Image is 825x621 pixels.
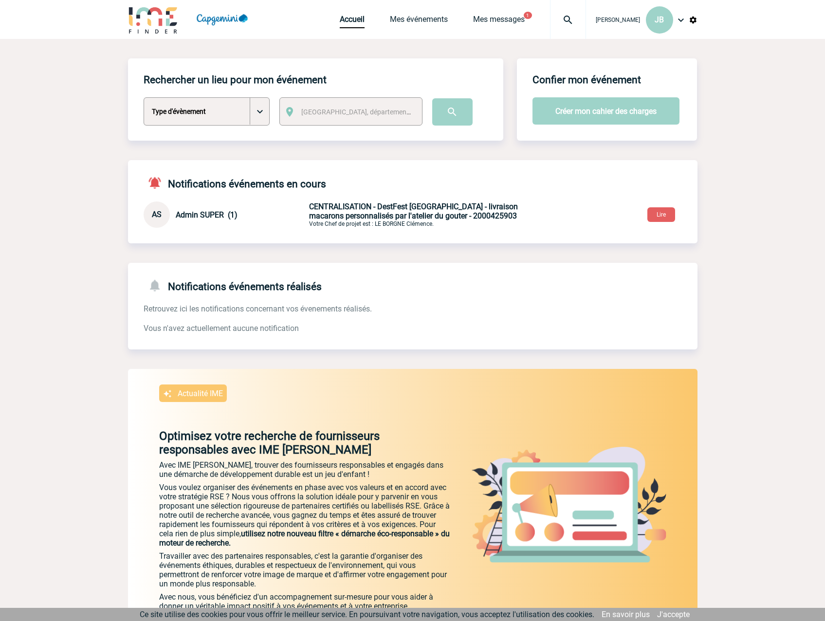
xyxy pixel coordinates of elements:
span: Ce site utilise des cookies pour vous offrir le meilleur service. En poursuivant votre navigation... [140,610,594,619]
p: Travailler avec des partenaires responsables, c'est la garantie d'organiser des événements éthiqu... [159,551,451,588]
img: notifications-24-px-g.png [147,278,168,292]
button: Créer mon cahier des charges [532,97,679,125]
a: Mes événements [390,15,448,28]
button: Lire [647,207,675,222]
a: En savoir plus [602,610,650,619]
img: actu.png [472,447,666,563]
a: J'accepte [657,610,690,619]
p: Votre Chef de projet est : LE BORGNE Clémence. [309,202,538,227]
a: Accueil [340,15,365,28]
a: Lire [640,209,683,219]
span: Retrouvez ici les notifications concernant vos évenements réalisés. [144,304,372,313]
img: IME-Finder [128,6,179,34]
span: AS [152,210,162,219]
p: Actualité IME [178,389,223,398]
h4: Notifications événements réalisés [144,278,322,292]
span: CENTRALISATION - DestFest [GEOGRAPHIC_DATA] - livraison macarons personnalisés par l'atelier du g... [309,202,518,220]
h4: Rechercher un lieu pour mon événement [144,74,327,86]
h4: Notifications événements en cours [144,176,326,190]
p: Avec IME [PERSON_NAME], trouver des fournisseurs responsables et engagés dans une démarche de dév... [159,460,451,479]
span: Admin SUPER (1) [176,210,238,219]
span: Vous n'avez actuellement aucune notification [144,324,299,333]
button: 1 [524,12,532,19]
input: Submit [432,98,473,126]
p: Optimisez votre recherche de fournisseurs responsables avec IME [PERSON_NAME] [128,429,451,457]
div: Conversation privée : Client - Agence [144,201,307,228]
a: Mes messages [473,15,525,28]
span: JB [655,15,664,24]
p: Vous voulez organiser des événements en phase avec vos valeurs et en accord avec votre stratégie ... [159,483,451,548]
h4: Confier mon événement [532,74,641,86]
span: [PERSON_NAME] [596,17,640,23]
a: AS Admin SUPER (1) CENTRALISATION - DestFest [GEOGRAPHIC_DATA] - livraison macarons personnalisés... [144,209,538,219]
img: notifications-active-24-px-r.png [147,176,168,190]
span: [GEOGRAPHIC_DATA], département, région... [301,108,437,116]
span: utilisez notre nouveau filtre « démarche éco-responsable » du moteur de recherche. [159,529,450,548]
